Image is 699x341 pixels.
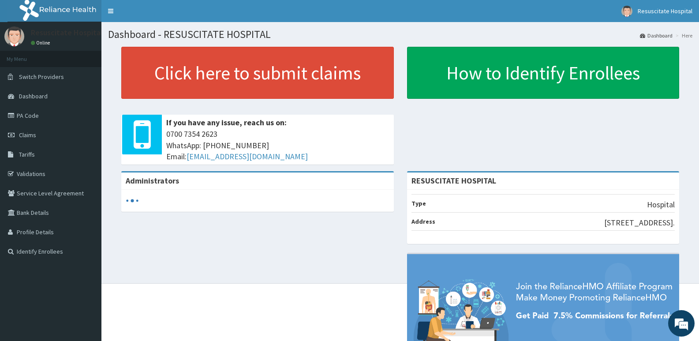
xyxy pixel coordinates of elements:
p: Hospital [647,199,675,210]
span: Resuscitate Hospital [638,7,692,15]
span: Switch Providers [19,73,64,81]
span: Tariffs [19,150,35,158]
a: [EMAIL_ADDRESS][DOMAIN_NAME] [187,151,308,161]
span: Dashboard [19,92,48,100]
b: Administrators [126,176,179,186]
p: Resuscitate Hospital [31,29,103,37]
a: Click here to submit claims [121,47,394,99]
strong: RESUSCITATE HOSPITAL [411,176,496,186]
b: Type [411,199,426,207]
a: How to Identify Enrollees [407,47,680,99]
h1: Dashboard - RESUSCITATE HOSPITAL [108,29,692,40]
p: [STREET_ADDRESS]. [604,217,675,229]
a: Online [31,40,52,46]
li: Here [673,32,692,39]
a: Dashboard [640,32,673,39]
img: User Image [4,26,24,46]
b: If you have any issue, reach us on: [166,117,287,127]
span: Claims [19,131,36,139]
b: Address [411,217,435,225]
span: 0700 7354 2623 WhatsApp: [PHONE_NUMBER] Email: [166,128,389,162]
img: User Image [621,6,632,17]
svg: audio-loading [126,194,139,207]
